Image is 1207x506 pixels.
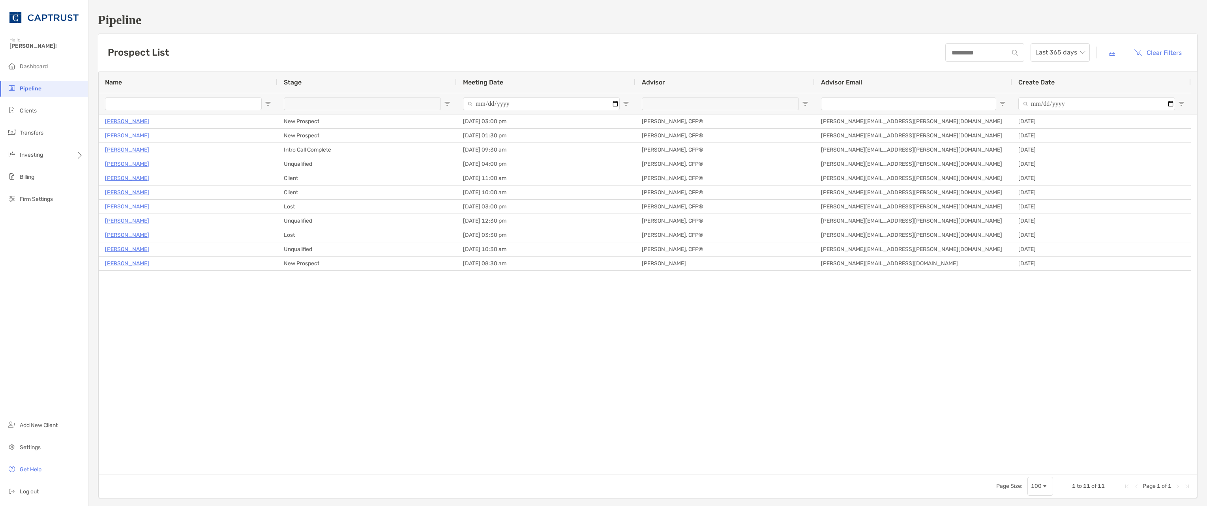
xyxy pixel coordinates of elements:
div: [DATE] 03:00 pm [457,114,635,128]
div: [DATE] [1012,228,1191,242]
div: [PERSON_NAME], CFP® [635,157,815,171]
img: transfers icon [7,127,17,137]
span: 1 [1157,483,1160,489]
p: [PERSON_NAME] [105,244,149,254]
img: add_new_client icon [7,420,17,429]
div: [PERSON_NAME], CFP® [635,200,815,214]
span: Log out [20,488,39,495]
a: [PERSON_NAME] [105,116,149,126]
div: Client [277,171,457,185]
span: Dashboard [20,63,48,70]
div: [DATE] 09:30 am [457,143,635,157]
span: Clients [20,107,37,114]
div: [PERSON_NAME][EMAIL_ADDRESS][PERSON_NAME][DOMAIN_NAME] [815,129,1012,142]
span: Advisor Email [821,79,862,86]
span: [PERSON_NAME]! [9,43,83,49]
button: Open Filter Menu [802,101,808,107]
a: [PERSON_NAME] [105,145,149,155]
p: [PERSON_NAME] [105,173,149,183]
span: Name [105,79,122,86]
div: Unqualified [277,242,457,256]
button: Open Filter Menu [444,101,450,107]
div: [DATE] 10:00 am [457,186,635,199]
div: [PERSON_NAME], CFP® [635,242,815,256]
div: [DATE] [1012,200,1191,214]
img: firm-settings icon [7,194,17,203]
div: Previous Page [1133,483,1140,489]
div: [DATE] 10:30 am [457,242,635,256]
img: get-help icon [7,464,17,474]
div: [PERSON_NAME][EMAIL_ADDRESS][PERSON_NAME][DOMAIN_NAME] [815,200,1012,214]
img: dashboard icon [7,61,17,71]
span: Pipeline [20,85,41,92]
span: Last 365 days [1035,44,1085,61]
div: [DATE] [1012,242,1191,256]
img: settings icon [7,442,17,452]
div: Client [277,186,457,199]
button: Clear Filters [1128,44,1188,61]
div: [DATE] [1012,114,1191,128]
input: Name Filter Input [105,97,262,110]
span: 1 [1168,483,1171,489]
div: [PERSON_NAME], CFP® [635,228,815,242]
span: Transfers [20,129,43,136]
div: [DATE] 03:00 pm [457,200,635,214]
span: Advisor [642,79,665,86]
span: Meeting Date [463,79,503,86]
div: [DATE] [1012,129,1191,142]
img: input icon [1012,50,1018,56]
span: Create Date [1018,79,1055,86]
div: [PERSON_NAME], CFP® [635,171,815,185]
a: [PERSON_NAME] [105,131,149,141]
div: Unqualified [277,214,457,228]
div: [DATE] [1012,143,1191,157]
span: of [1162,483,1167,489]
span: Page [1143,483,1156,489]
button: Open Filter Menu [999,101,1006,107]
span: Firm Settings [20,196,53,202]
div: 100 [1031,483,1042,489]
span: to [1077,483,1082,489]
div: [DATE] [1012,214,1191,228]
a: [PERSON_NAME] [105,259,149,268]
input: Advisor Email Filter Input [821,97,996,110]
div: [PERSON_NAME][EMAIL_ADDRESS][PERSON_NAME][DOMAIN_NAME] [815,157,1012,171]
div: [DATE] 12:30 pm [457,214,635,228]
img: investing icon [7,150,17,159]
div: New Prospect [277,129,457,142]
button: Open Filter Menu [265,101,271,107]
div: [PERSON_NAME], CFP® [635,186,815,199]
span: 11 [1098,483,1105,489]
span: Investing [20,152,43,158]
div: Last Page [1184,483,1190,489]
div: [PERSON_NAME][EMAIL_ADDRESS][PERSON_NAME][DOMAIN_NAME] [815,186,1012,199]
div: Unqualified [277,157,457,171]
div: First Page [1124,483,1130,489]
span: Settings [20,444,41,451]
button: Open Filter Menu [623,101,629,107]
div: Page Size [1027,477,1053,496]
img: clients icon [7,105,17,115]
a: [PERSON_NAME] [105,202,149,212]
div: Next Page [1175,483,1181,489]
div: [DATE] [1012,257,1191,270]
div: [DATE] 08:30 am [457,257,635,270]
img: logout icon [7,486,17,496]
a: [PERSON_NAME] [105,216,149,226]
span: Get Help [20,466,41,473]
a: [PERSON_NAME] [105,187,149,197]
div: Lost [277,200,457,214]
div: [PERSON_NAME][EMAIL_ADDRESS][PERSON_NAME][DOMAIN_NAME] [815,114,1012,128]
span: Stage [284,79,302,86]
input: Meeting Date Filter Input [463,97,620,110]
div: [DATE] 01:30 pm [457,129,635,142]
div: [DATE] [1012,157,1191,171]
span: Add New Client [20,422,58,429]
img: billing icon [7,172,17,181]
p: [PERSON_NAME] [105,159,149,169]
div: [DATE] 11:00 am [457,171,635,185]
